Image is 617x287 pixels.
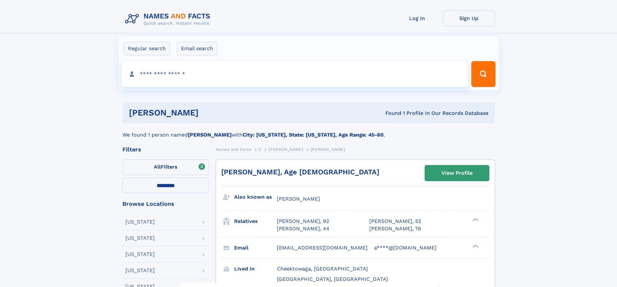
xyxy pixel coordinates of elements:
[122,10,216,28] img: Logo Names and Facts
[441,166,473,181] div: View Profile
[122,201,209,207] div: Browse Locations
[277,196,320,202] span: [PERSON_NAME]
[125,268,155,273] div: [US_STATE]
[234,216,277,227] h3: Relatives
[391,10,443,26] a: Log In
[369,218,421,225] a: [PERSON_NAME], 52
[277,276,388,282] span: [GEOGRAPHIC_DATA], [GEOGRAPHIC_DATA]
[125,252,155,257] div: [US_STATE]
[122,123,495,139] div: We found 1 person named with .
[125,219,155,225] div: [US_STATE]
[425,165,489,181] a: View Profile
[122,61,469,87] input: search input
[369,225,421,232] a: [PERSON_NAME], 76
[177,42,217,55] label: Email search
[124,42,170,55] label: Regular search
[443,10,495,26] a: Sign Up
[269,147,303,152] span: [PERSON_NAME]
[277,266,368,272] span: Cheektowaga, [GEOGRAPHIC_DATA]
[292,110,488,117] div: Found 1 Profile In Our Records Database
[234,192,277,203] h3: Also known as
[311,147,345,152] span: [PERSON_NAME]
[122,147,209,152] div: Filters
[277,218,329,225] a: [PERSON_NAME], 92
[129,109,292,117] h1: [PERSON_NAME]
[216,145,251,153] a: Names and Facts
[258,147,261,152] span: Z
[243,132,383,138] b: City: [US_STATE], State: [US_STATE], Age Range: 45-60
[258,145,261,153] a: Z
[471,244,479,248] div: ❯
[122,160,209,175] label: Filters
[277,225,329,232] a: [PERSON_NAME], 44
[188,132,232,138] b: [PERSON_NAME]
[125,236,155,241] div: [US_STATE]
[277,245,368,251] span: [EMAIL_ADDRESS][DOMAIN_NAME]
[221,168,379,176] a: [PERSON_NAME], Age [DEMOGRAPHIC_DATA]
[154,164,161,170] span: All
[234,263,277,274] h3: Lived in
[269,145,303,153] a: [PERSON_NAME]
[471,61,495,87] button: Search Button
[234,242,277,253] h3: Email
[471,218,479,222] div: ❯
